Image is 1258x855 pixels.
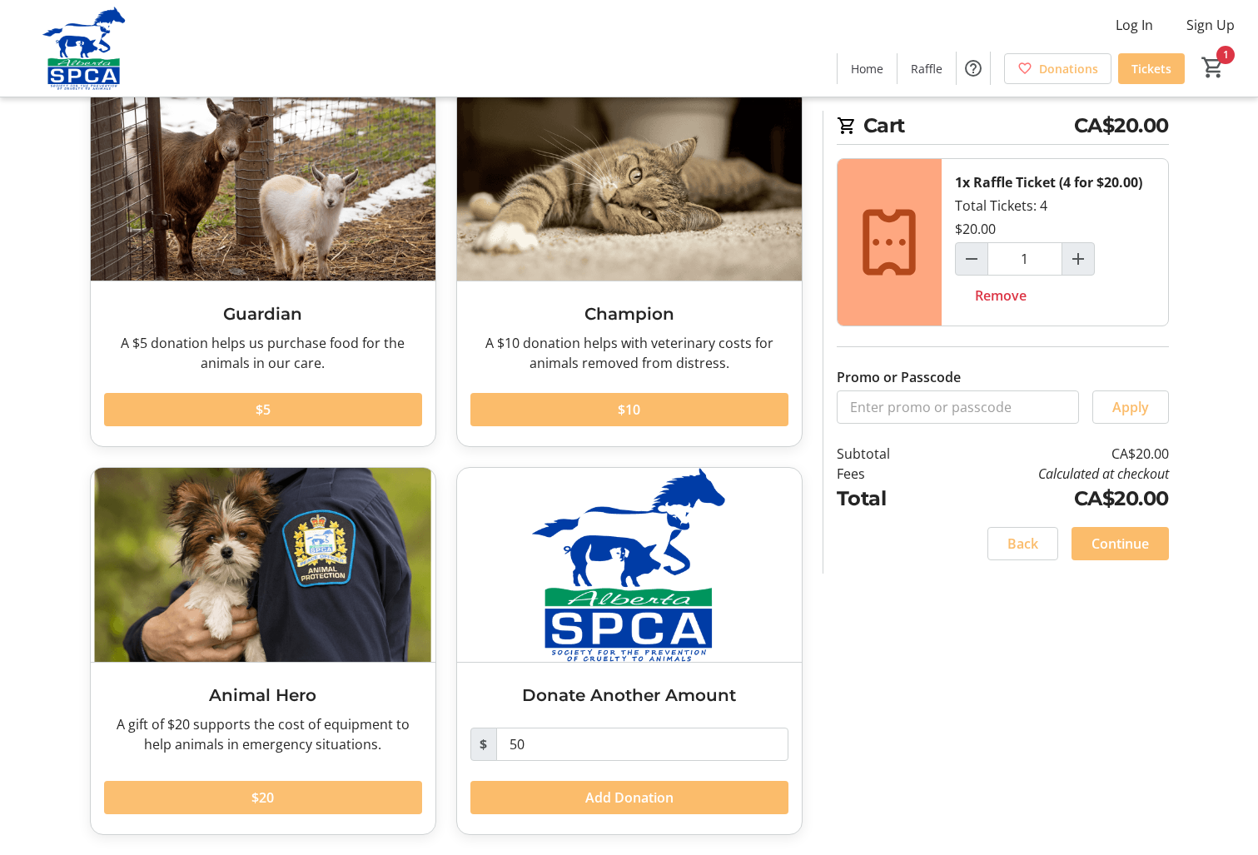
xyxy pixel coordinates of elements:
[987,527,1058,560] button: Back
[837,464,933,484] td: Fees
[104,301,422,326] h3: Guardian
[104,781,422,814] button: $20
[956,243,987,275] button: Decrement by one
[10,7,158,90] img: Alberta SPCA's Logo
[104,683,422,708] h3: Animal Hero
[957,52,990,85] button: Help
[470,728,497,761] span: $
[91,87,435,281] img: Guardian
[256,400,271,420] span: $5
[932,444,1168,464] td: CA$20.00
[1004,53,1111,84] a: Donations
[457,468,802,662] img: Donate Another Amount
[955,279,1047,312] button: Remove
[91,468,435,662] img: Animal Hero
[1112,397,1149,417] span: Apply
[837,484,933,514] td: Total
[496,728,788,761] input: Donation Amount
[851,60,883,77] span: Home
[1007,534,1038,554] span: Back
[1074,111,1169,141] span: CA$20.00
[1186,15,1235,35] span: Sign Up
[1092,390,1169,424] button: Apply
[104,393,422,426] button: $5
[1072,527,1169,560] button: Continue
[942,159,1168,326] div: Total Tickets: 4
[1102,12,1166,38] button: Log In
[457,87,802,281] img: Champion
[470,781,788,814] button: Add Donation
[251,788,274,808] span: $20
[838,53,897,84] a: Home
[837,367,961,387] label: Promo or Passcode
[104,333,422,373] div: A $5 donation helps us purchase food for the animals in our care.
[987,242,1062,276] input: Raffle Ticket (4 for $20.00) Quantity
[955,219,996,239] div: $20.00
[1039,60,1098,77] span: Donations
[1173,12,1248,38] button: Sign Up
[1131,60,1171,77] span: Tickets
[470,333,788,373] div: A $10 donation helps with veterinary costs for animals removed from distress.
[932,484,1168,514] td: CA$20.00
[955,172,1142,192] div: 1x Raffle Ticket (4 for $20.00)
[932,464,1168,484] td: Calculated at checkout
[837,111,1169,145] h2: Cart
[470,393,788,426] button: $10
[618,400,640,420] span: $10
[1118,53,1185,84] a: Tickets
[837,390,1079,424] input: Enter promo or passcode
[585,788,674,808] span: Add Donation
[1091,534,1149,554] span: Continue
[104,714,422,754] div: A gift of $20 supports the cost of equipment to help animals in emergency situations.
[837,444,933,464] td: Subtotal
[470,301,788,326] h3: Champion
[1198,52,1228,82] button: Cart
[911,60,942,77] span: Raffle
[1062,243,1094,275] button: Increment by one
[1116,15,1153,35] span: Log In
[975,286,1027,306] span: Remove
[470,683,788,708] h3: Donate Another Amount
[898,53,956,84] a: Raffle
